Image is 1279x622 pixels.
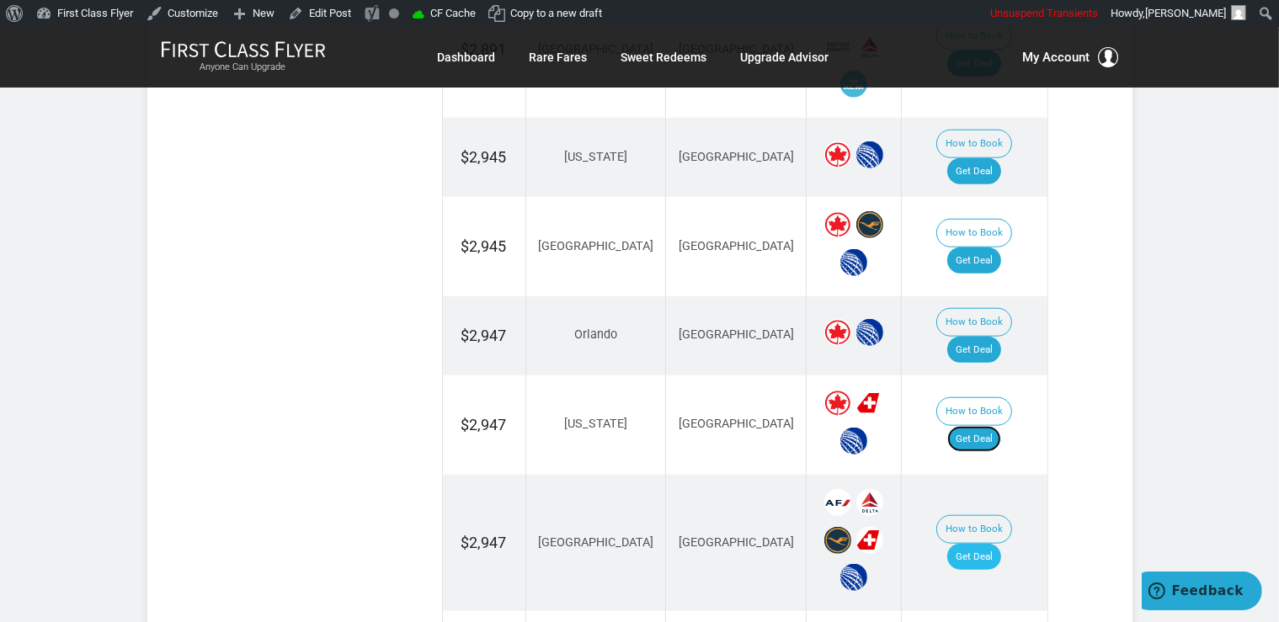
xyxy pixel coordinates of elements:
[856,390,883,417] span: Swiss
[161,40,326,74] a: First Class FlyerAnyone Can Upgrade
[1145,7,1226,19] span: [PERSON_NAME]
[824,527,851,554] span: Lufthansa
[936,515,1012,544] button: How to Book
[461,327,507,344] span: $2,947
[936,397,1012,426] button: How to Book
[679,535,794,550] span: [GEOGRAPHIC_DATA]
[824,319,851,346] span: Air Canada
[538,239,653,253] span: [GEOGRAPHIC_DATA]
[840,249,867,276] span: United
[679,239,794,253] span: [GEOGRAPHIC_DATA]
[936,130,1012,158] button: How to Book
[461,237,507,255] span: $2,945
[530,42,588,72] a: Rare Fares
[824,141,851,168] span: Air Canada
[856,319,883,346] span: United
[990,7,1098,19] span: Unsuspend Transients
[824,489,851,516] span: Air France
[856,489,883,516] span: Delta Airlines
[621,42,707,72] a: Sweet Redeems
[161,61,326,73] small: Anyone Can Upgrade
[1023,47,1090,67] span: My Account
[947,426,1001,453] a: Get Deal
[936,219,1012,247] button: How to Book
[161,40,326,58] img: First Class Flyer
[824,211,851,238] span: Air Canada
[461,148,507,166] span: $2,945
[564,417,627,431] span: [US_STATE]
[947,544,1001,571] a: Get Deal
[936,308,1012,337] button: How to Book
[840,564,867,591] span: United
[947,247,1001,274] a: Get Deal
[741,42,829,72] a: Upgrade Advisor
[679,417,794,431] span: [GEOGRAPHIC_DATA]
[1142,571,1262,614] iframe: Opens a widget where you can find more information
[856,211,883,238] span: Lufthansa
[856,141,883,168] span: United
[824,390,851,417] span: Air Canada
[1023,47,1119,67] button: My Account
[856,527,883,554] span: Swiss
[461,534,507,551] span: $2,947
[840,428,867,455] span: United
[679,327,794,342] span: [GEOGRAPHIC_DATA]
[679,150,794,164] span: [GEOGRAPHIC_DATA]
[947,158,1001,185] a: Get Deal
[461,416,507,433] span: $2,947
[538,535,653,550] span: [GEOGRAPHIC_DATA]
[574,327,617,342] span: Orlando
[947,337,1001,364] a: Get Deal
[564,150,627,164] span: [US_STATE]
[438,42,496,72] a: Dashboard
